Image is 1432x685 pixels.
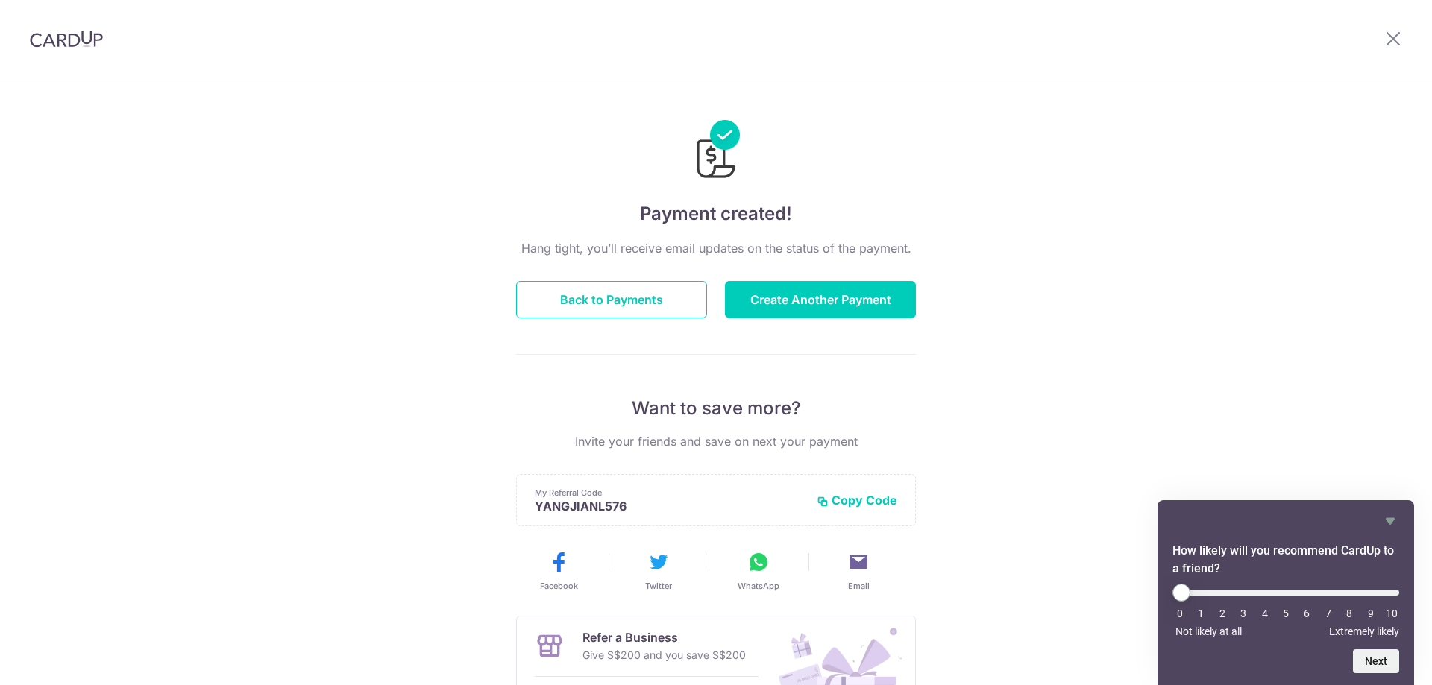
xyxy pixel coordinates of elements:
li: 1 [1193,607,1208,619]
li: 4 [1257,607,1272,619]
span: WhatsApp [738,580,779,592]
p: My Referral Code [535,487,805,499]
button: Next question [1353,649,1399,673]
button: Copy Code [817,493,897,508]
li: 8 [1342,607,1357,619]
li: 5 [1278,607,1293,619]
p: Invite your friends and save on next your payment [516,432,916,450]
p: Hang tight, you’ll receive email updates on the status of the payment. [516,239,916,257]
li: 6 [1299,607,1314,619]
span: Not likely at all [1175,625,1242,637]
span: Extremely likely [1329,625,1399,637]
img: CardUp [30,30,103,48]
p: Want to save more? [516,397,916,420]
button: Back to Payments [516,281,707,318]
button: Create Another Payment [725,281,916,318]
button: Facebook [515,550,603,592]
button: WhatsApp [715,550,803,592]
p: Give S$200 and you save S$200 [582,646,746,664]
li: 2 [1215,607,1230,619]
img: Payments [692,120,740,183]
h4: Payment created! [516,201,916,227]
p: Refer a Business [582,628,746,646]
button: Twitter [615,550,703,592]
li: 3 [1236,607,1251,619]
li: 7 [1321,607,1336,619]
div: How likely will you recommend CardUp to a friend? Select an option from 0 to 10, with 0 being Not... [1172,584,1399,637]
span: Email [848,580,870,592]
button: Email [814,550,902,592]
li: 9 [1363,607,1378,619]
span: Facebook [540,580,578,592]
p: YANGJIANL576 [535,499,805,514]
span: Twitter [645,580,672,592]
h2: How likely will you recommend CardUp to a friend? Select an option from 0 to 10, with 0 being Not... [1172,542,1399,578]
button: Hide survey [1381,512,1399,530]
div: How likely will you recommend CardUp to a friend? Select an option from 0 to 10, with 0 being Not... [1172,512,1399,673]
li: 10 [1384,607,1399,619]
li: 0 [1172,607,1187,619]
